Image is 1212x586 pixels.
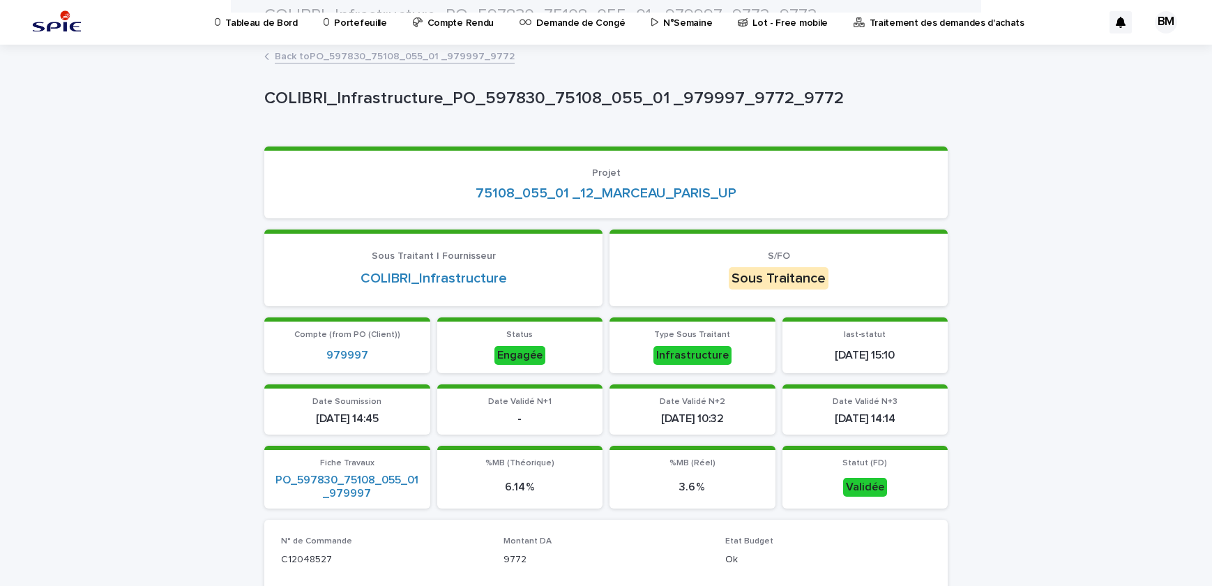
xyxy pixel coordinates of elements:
[669,459,715,467] span: %MB (Réel)
[791,412,940,426] p: [DATE] 14:14
[653,346,732,365] div: Infrastructure
[488,398,552,406] span: Date Validé N+1
[264,89,942,109] p: COLIBRI_Infrastructure_PO_597830_75108_055_01 _979997_9772_9772
[503,553,709,567] p: 9772
[768,251,790,261] span: S/FO
[791,349,940,362] p: [DATE] 15:10
[446,412,595,426] p: -
[592,168,621,178] span: Projet
[372,251,496,261] span: Sous Traitant | Fournisseur
[275,47,515,63] a: Back toPO_597830_75108_055_01 _979997_9772
[273,474,422,500] a: PO_597830_75108_055_01 _979997
[725,537,773,546] span: Etat Budget
[485,459,554,467] span: %MB (Théorique)
[842,459,887,467] span: Statut (FD)
[326,349,368,362] a: 979997
[273,412,422,426] p: [DATE] 14:45
[833,398,897,406] span: Date Validé N+3
[476,185,736,202] a: 75108_055_01 _12_MARCEAU_PARIS_UP
[660,398,725,406] span: Date Validé N+2
[1155,11,1177,33] div: BM
[618,412,767,426] p: [DATE] 10:32
[281,553,487,567] p: C12048527
[729,267,828,290] div: Sous Traitance
[654,331,730,339] span: Type Sous Traitant
[618,481,767,494] p: 3.6 %
[725,553,931,567] p: Ok
[506,331,533,339] span: Status
[312,398,381,406] span: Date Soumission
[503,537,552,546] span: Montant DA
[446,481,595,494] p: 6.14 %
[494,346,545,365] div: Engagée
[294,331,400,339] span: Compte (from PO (Client))
[361,270,507,287] a: COLIBRI_Infrastructure
[28,8,86,36] img: svstPd6MQfCT1uX1QGkG
[281,537,352,546] span: N° de Commande
[844,331,886,339] span: last-statut
[843,478,887,497] div: Validée
[320,459,374,467] span: Fiche Travaux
